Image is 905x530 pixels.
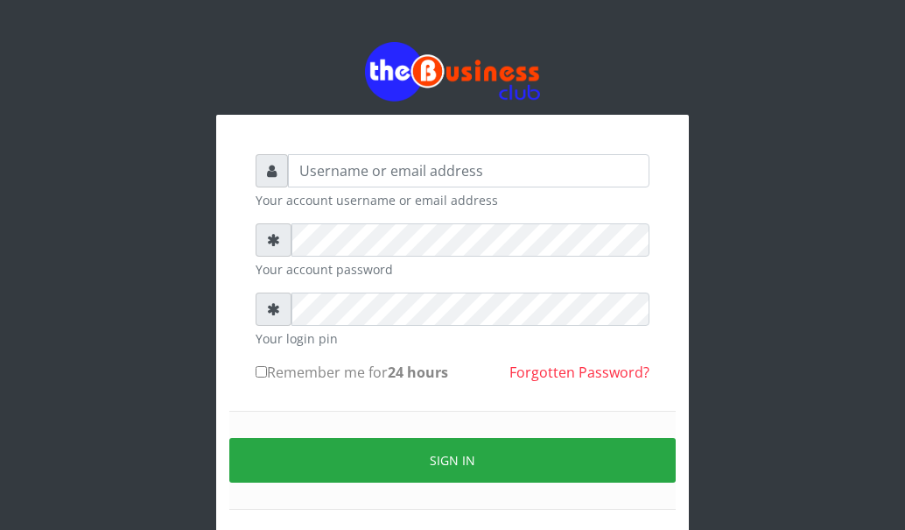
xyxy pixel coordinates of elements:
[256,362,448,383] label: Remember me for
[256,329,649,348] small: Your login pin
[388,363,448,382] b: 24 hours
[288,154,649,187] input: Username or email address
[256,191,649,209] small: Your account username or email address
[509,363,649,382] a: Forgotten Password?
[256,366,267,378] input: Remember me for24 hours
[229,438,676,483] button: Sign in
[256,260,649,279] small: Your account password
